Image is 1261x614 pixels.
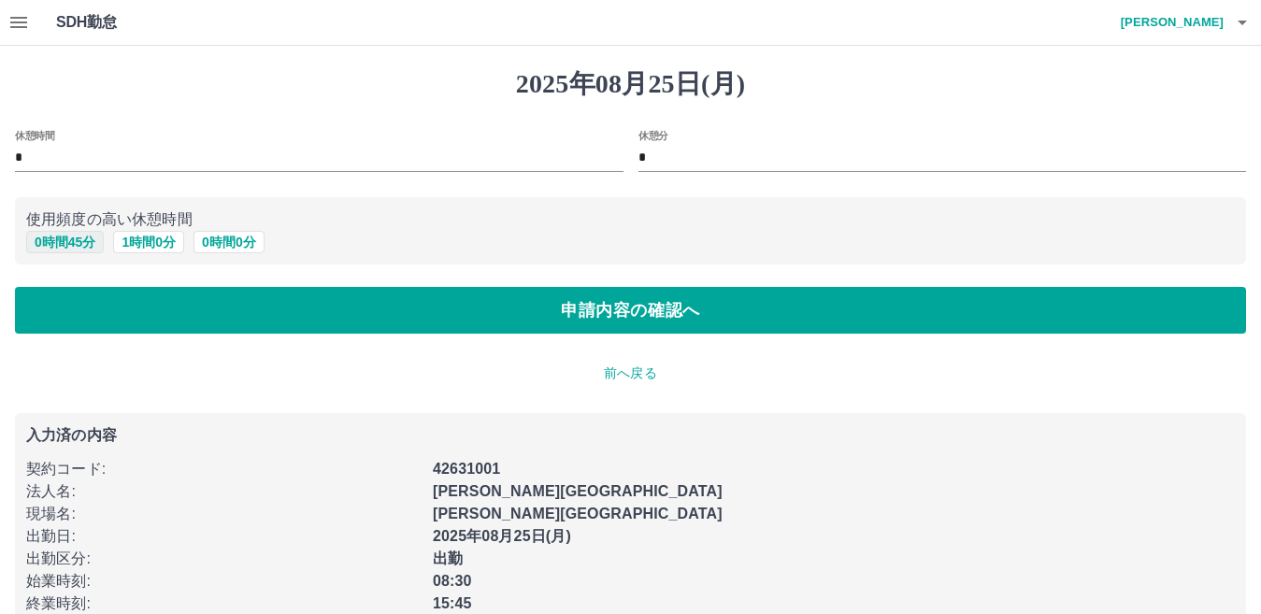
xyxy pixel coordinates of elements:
b: [PERSON_NAME][GEOGRAPHIC_DATA] [433,483,723,499]
b: 出勤 [433,550,463,566]
p: 前へ戻る [15,364,1246,383]
button: 申請内容の確認へ [15,287,1246,334]
p: 入力済の内容 [26,428,1235,443]
button: 1時間0分 [113,231,184,253]
p: 現場名 : [26,503,422,525]
button: 0時間45分 [26,231,104,253]
p: 法人名 : [26,480,422,503]
b: 2025年08月25日(月) [433,528,571,544]
p: 始業時刻 : [26,570,422,593]
label: 休憩時間 [15,128,54,142]
p: 出勤区分 : [26,548,422,570]
p: 使用頻度の高い休憩時間 [26,208,1235,231]
h1: 2025年08月25日(月) [15,68,1246,100]
button: 0時間0分 [193,231,265,253]
p: 契約コード : [26,458,422,480]
b: 08:30 [433,573,472,589]
label: 休憩分 [638,128,668,142]
p: 出勤日 : [26,525,422,548]
b: 15:45 [433,595,472,611]
b: [PERSON_NAME][GEOGRAPHIC_DATA] [433,506,723,521]
b: 42631001 [433,461,500,477]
